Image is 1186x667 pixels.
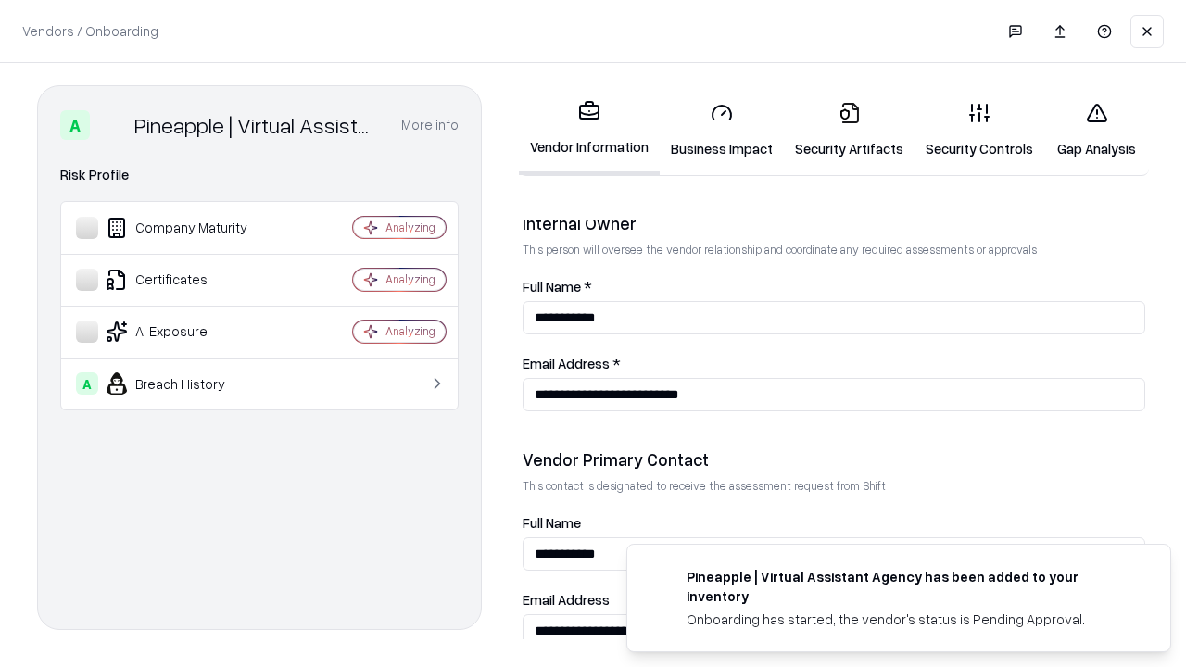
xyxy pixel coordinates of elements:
div: Analyzing [385,323,435,339]
div: Certificates [76,269,297,291]
div: AI Exposure [76,321,297,343]
img: trypineapple.com [650,567,672,589]
label: Email Address [523,593,1145,607]
label: Full Name * [523,280,1145,294]
div: Vendor Primary Contact [523,448,1145,471]
div: Analyzing [385,271,435,287]
button: More info [401,108,459,142]
a: Security Controls [915,87,1044,173]
div: Internal Owner [523,212,1145,234]
img: Pineapple | Virtual Assistant Agency [97,110,127,140]
label: Full Name [523,516,1145,530]
p: This contact is designated to receive the assessment request from Shift [523,478,1145,494]
div: Pineapple | Virtual Assistant Agency [134,110,379,140]
a: Gap Analysis [1044,87,1149,173]
label: Email Address * [523,357,1145,371]
div: A [76,372,98,395]
div: A [60,110,90,140]
div: Pineapple | Virtual Assistant Agency has been added to your inventory [687,567,1126,606]
div: Analyzing [385,220,435,235]
div: Company Maturity [76,217,297,239]
div: Breach History [76,372,297,395]
div: Risk Profile [60,164,459,186]
div: Onboarding has started, the vendor's status is Pending Approval. [687,610,1126,629]
a: Business Impact [660,87,784,173]
a: Security Artifacts [784,87,915,173]
a: Vendor Information [519,85,660,175]
p: This person will oversee the vendor relationship and coordinate any required assessments or appro... [523,242,1145,258]
p: Vendors / Onboarding [22,21,158,41]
